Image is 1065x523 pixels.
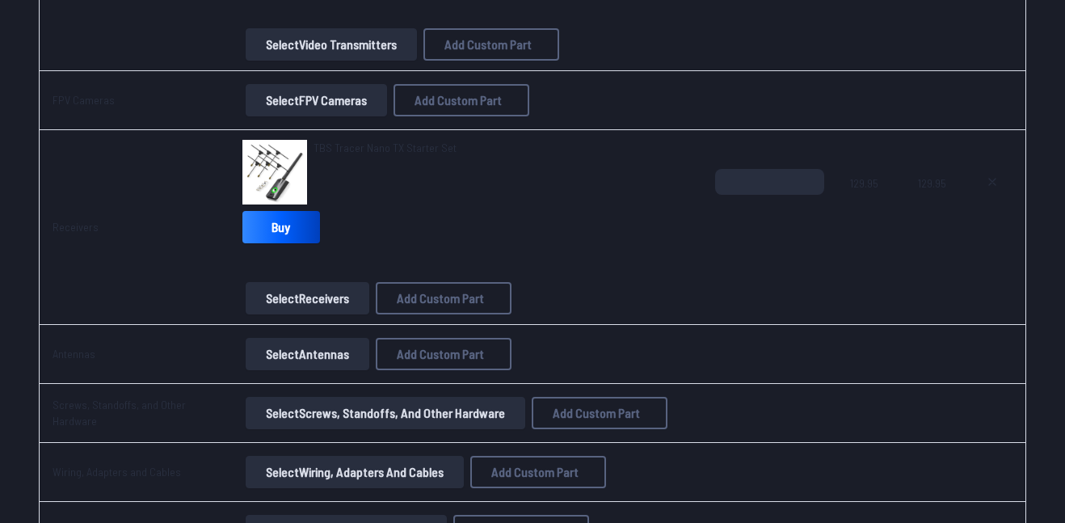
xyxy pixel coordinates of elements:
[53,220,99,234] a: Receivers
[53,93,115,107] a: FPV Cameras
[850,169,892,247] span: 129.95
[415,94,502,107] span: Add Custom Part
[242,84,390,116] a: SelectFPV Cameras
[242,211,320,243] a: Buy
[532,397,667,429] button: Add Custom Part
[397,292,484,305] span: Add Custom Part
[376,282,511,314] button: Add Custom Part
[918,169,946,247] span: 129.95
[242,456,467,488] a: SelectWiring, Adapters and Cables
[246,282,369,314] button: SelectReceivers
[242,140,307,205] img: image
[314,140,457,156] a: TBS Tracer Nano TX Starter Set
[423,28,559,61] button: Add Custom Part
[491,466,579,479] span: Add Custom Part
[242,282,373,314] a: SelectReceivers
[53,347,95,361] a: Antennas
[470,456,606,488] button: Add Custom Part
[553,407,640,420] span: Add Custom Part
[246,84,387,116] button: SelectFPV Cameras
[242,338,373,370] a: SelectAntennas
[53,465,181,479] a: Wiring, Adapters and Cables
[394,84,529,116] button: Add Custom Part
[246,28,417,61] button: SelectVideo Transmitters
[242,397,528,429] a: SelectScrews, Standoffs, and Other Hardware
[242,28,420,61] a: SelectVideo Transmitters
[246,338,369,370] button: SelectAntennas
[314,141,457,154] span: TBS Tracer Nano TX Starter Set
[397,348,484,361] span: Add Custom Part
[246,456,464,488] button: SelectWiring, Adapters and Cables
[246,397,525,429] button: SelectScrews, Standoffs, and Other Hardware
[53,398,186,428] a: Screws, Standoffs, and Other Hardware
[376,338,511,370] button: Add Custom Part
[444,38,532,51] span: Add Custom Part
